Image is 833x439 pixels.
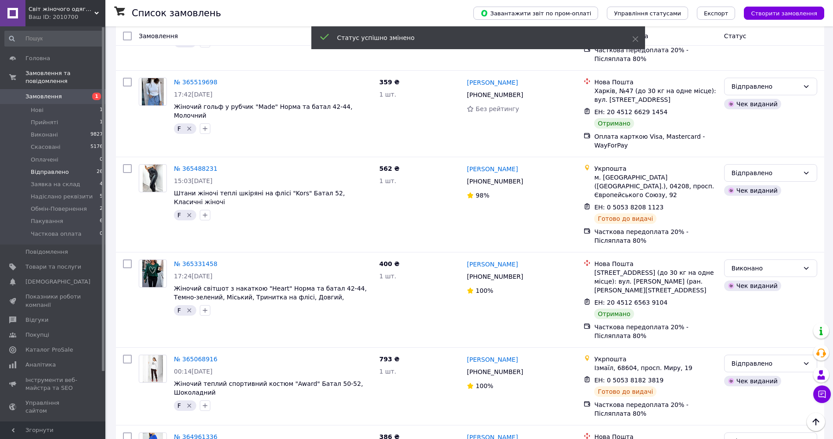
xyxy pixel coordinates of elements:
[177,125,181,132] span: F
[614,10,681,17] span: Управління статусами
[139,259,167,288] a: Фото товару
[732,263,799,273] div: Виконано
[476,287,493,294] span: 100%
[174,368,213,375] span: 00:14[DATE]
[480,9,591,17] span: Завантажити звіт по пром-оплаті
[25,316,48,324] span: Відгуки
[594,309,634,319] div: Отримано
[100,156,103,164] span: 0
[174,273,213,280] span: 17:24[DATE]
[724,376,781,386] div: Чек виданий
[594,132,717,150] div: Оплата карткою Visa, Mastercard - WayForPay
[174,285,367,309] a: Жіночий світшот з накаткою "Heart" Норма та батал 42-44, Темно-зелений, Міський, Тринитка на фліс...
[594,213,656,224] div: Готово до видачі
[174,380,363,396] span: Жіночий теплий спортивний костюм "Award" Батал 50-52, Шоколадний
[379,260,400,267] span: 400 ₴
[25,331,49,339] span: Покупці
[100,106,103,114] span: 1
[143,165,163,192] img: Фото товару
[594,86,717,104] div: Харків, №47 (до 30 кг на одне місце): вул. [STREET_ADDRESS]
[139,32,178,40] span: Замовлення
[697,7,736,20] button: Експорт
[379,177,397,184] span: 1 шт.
[174,91,213,98] span: 17:42[DATE]
[467,273,523,280] span: [PHONE_NUMBER]
[732,82,799,91] div: Відправлено
[100,193,103,201] span: 5
[174,356,217,363] a: № 365068916
[25,93,62,101] span: Замовлення
[607,7,688,20] button: Управління статусами
[143,355,163,382] img: Фото товару
[100,119,103,126] span: 1
[31,156,58,164] span: Оплачені
[25,361,56,369] span: Аналітика
[174,165,217,172] a: № 365488231
[31,217,63,225] span: Пакування
[25,248,68,256] span: Повідомлення
[594,164,717,173] div: Укрпошта
[100,180,103,188] span: 4
[174,79,217,86] a: № 365519698
[174,177,213,184] span: 15:03[DATE]
[744,7,824,20] button: Створити замовлення
[751,10,817,17] span: Створити замовлення
[467,78,518,87] a: [PERSON_NAME]
[735,9,824,16] a: Створити замовлення
[139,355,167,383] a: Фото товару
[31,106,43,114] span: Нові
[100,217,103,225] span: 6
[724,99,781,109] div: Чек виданий
[467,178,523,185] span: [PHONE_NUMBER]
[379,91,397,98] span: 1 шт.
[379,165,400,172] span: 562 ₴
[594,268,717,295] div: [STREET_ADDRESS] (до 30 кг на одне місце): вул. [PERSON_NAME] (ран. [PERSON_NAME][STREET_ADDRESS]
[594,355,717,363] div: Укрпошта
[732,168,799,178] div: Відправлено
[174,260,217,267] a: № 365331458
[31,168,69,176] span: Відправлено
[476,105,519,112] span: Без рейтингу
[25,376,81,392] span: Інструменти веб-майстра та SEO
[4,31,104,47] input: Пошук
[31,230,81,238] span: Часткова оплата
[100,230,103,238] span: 0
[467,368,523,375] span: [PHONE_NUMBER]
[177,307,181,314] span: F
[594,227,717,245] div: Часткова передоплата 20% - Післяплата 80%
[186,402,193,409] svg: Видалити мітку
[186,125,193,132] svg: Видалити мітку
[467,91,523,98] span: [PHONE_NUMBER]
[594,118,634,129] div: Отримано
[594,78,717,86] div: Нова Пошта
[594,299,667,306] span: ЕН: 20 4512 6563 9104
[25,399,81,415] span: Управління сайтом
[732,359,799,368] div: Відправлено
[594,400,717,418] div: Часткова передоплата 20% - Післяплата 80%
[31,205,87,213] span: Обмін-Повернення
[594,323,717,340] div: Часткова передоплата 20% - Післяплата 80%
[594,173,717,199] div: м. [GEOGRAPHIC_DATA] ([GEOGRAPHIC_DATA].), 04208, просп. Європейського Союзу, 92
[177,402,181,409] span: F
[704,10,728,17] span: Експорт
[25,278,90,286] span: [DEMOGRAPHIC_DATA]
[29,13,105,21] div: Ваш ID: 2010700
[467,165,518,173] a: [PERSON_NAME]
[139,164,167,192] a: Фото товару
[25,263,81,271] span: Товари та послуги
[476,192,489,199] span: 98%
[174,190,345,205] a: Штани жіночі теплі шкіряні на флісі "Kors" Батал 52, Класичні жіночі
[594,108,667,115] span: ЕН: 20 4512 6629 1454
[97,168,103,176] span: 26
[31,131,58,139] span: Виконані
[92,93,101,100] span: 1
[337,33,610,42] div: Статус успішно змінено
[379,79,400,86] span: 359 ₴
[90,143,103,151] span: 5176
[379,356,400,363] span: 793 ₴
[142,78,164,105] img: Фото товару
[724,185,781,196] div: Чек виданий
[379,273,397,280] span: 1 шт.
